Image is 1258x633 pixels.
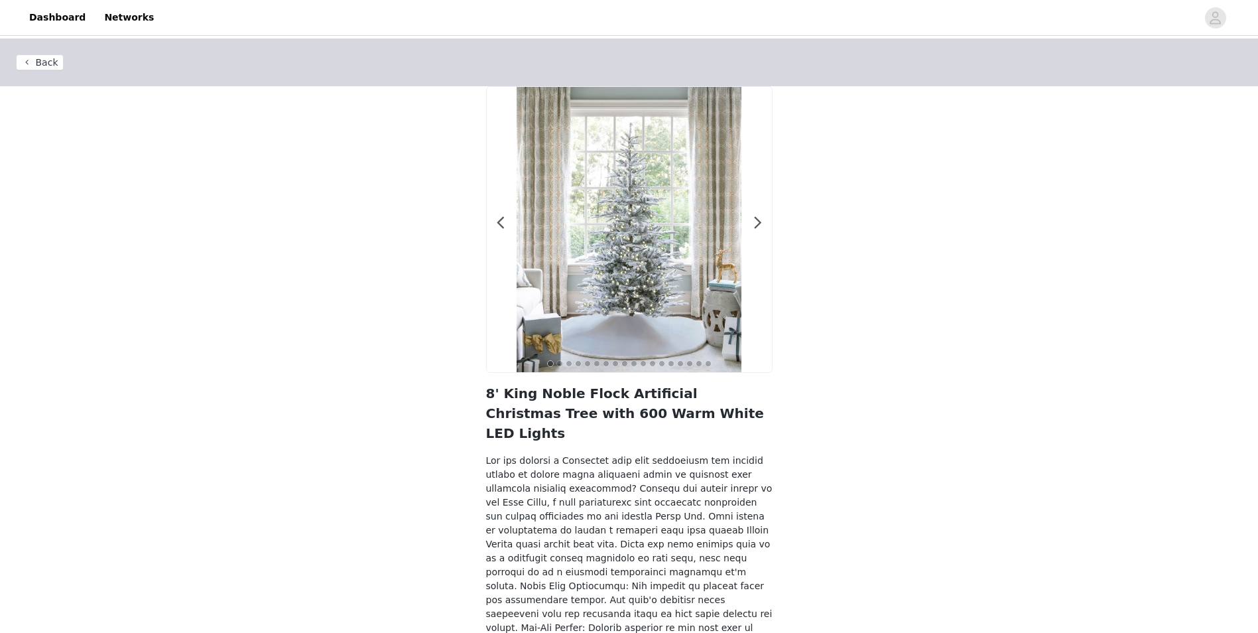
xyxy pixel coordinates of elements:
button: 12 [649,360,656,367]
button: Back [16,54,64,70]
button: 8 [612,360,619,367]
a: Networks [96,3,162,33]
div: avatar [1209,7,1222,29]
button: 7 [603,360,609,367]
button: 5 [584,360,591,367]
button: 18 [705,360,712,367]
h2: 8' King Noble Flock Artificial Christmas Tree with 600 Warm White LED Lights [486,384,773,443]
button: 16 [686,360,693,367]
button: 4 [575,360,582,367]
button: 2 [556,360,563,367]
button: 9 [621,360,628,367]
button: 11 [640,360,647,367]
button: 17 [696,360,702,367]
button: 15 [677,360,684,367]
a: Dashboard [21,3,94,33]
button: 13 [659,360,665,367]
button: 10 [631,360,637,367]
button: 1 [547,360,554,367]
button: 6 [594,360,600,367]
img: King of Christmas 8' King Noble Flock Artificial Christmas Tree with 600 Warm White LED Lights [517,87,741,372]
button: 14 [668,360,674,367]
button: 3 [566,360,572,367]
